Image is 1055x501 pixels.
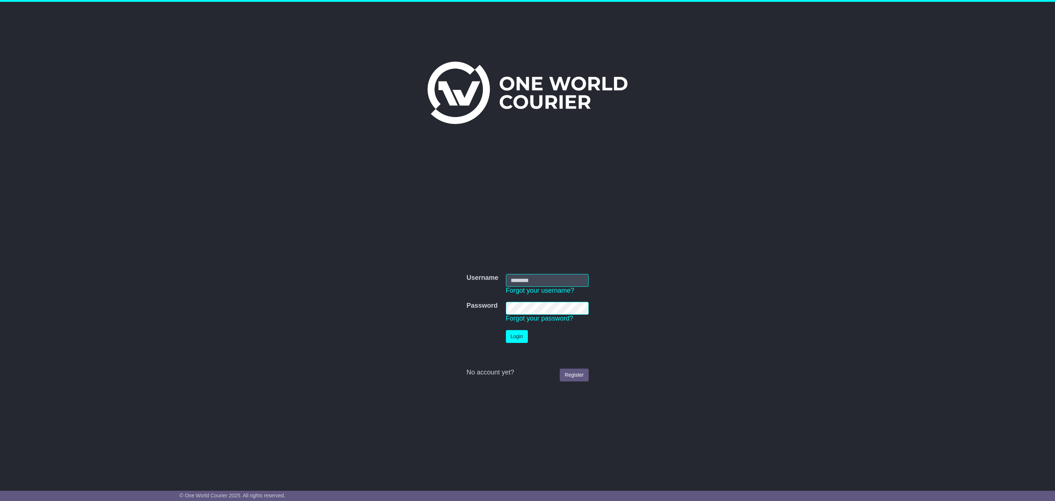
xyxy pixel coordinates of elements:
a: Forgot your password? [506,315,573,322]
button: Login [506,330,528,343]
span: © One World Courier 2025. All rights reserved. [179,493,285,498]
img: One World [427,62,628,124]
label: Username [466,274,498,282]
a: Forgot your username? [506,287,574,294]
a: Register [560,369,588,381]
div: No account yet? [466,369,588,377]
label: Password [466,302,497,310]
